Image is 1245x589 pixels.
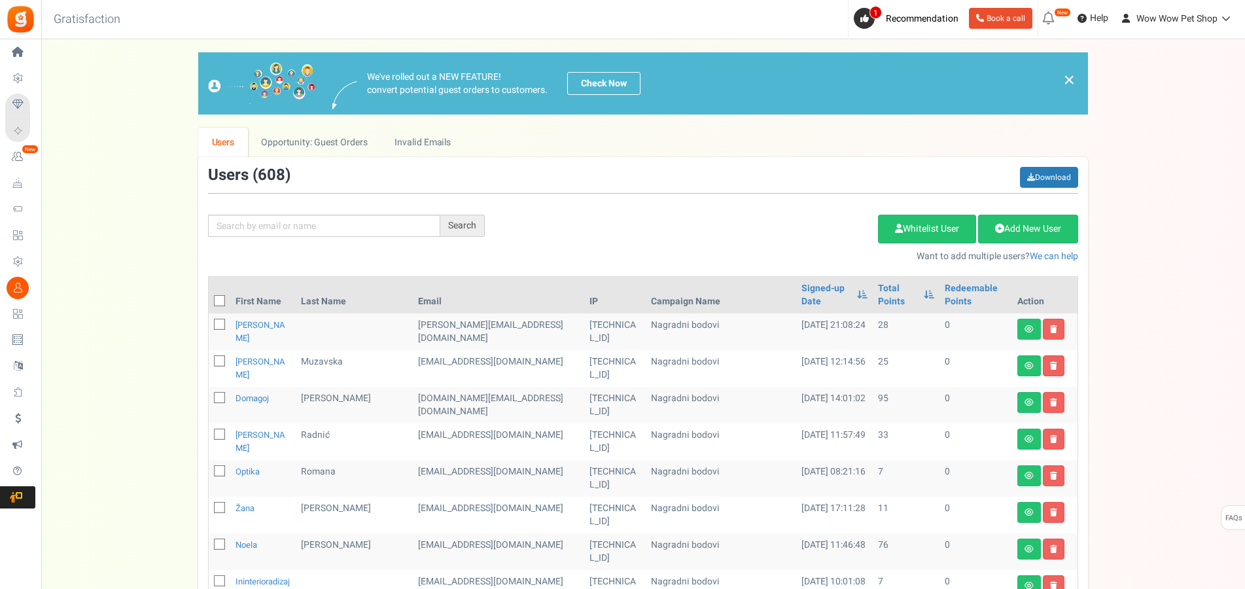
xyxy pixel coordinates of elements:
[1050,545,1057,553] i: Delete user
[939,313,1012,350] td: 0
[939,533,1012,570] td: 0
[1025,509,1034,516] i: View details
[296,350,413,387] td: Muzavska
[796,387,873,423] td: [DATE] 14:01:02
[296,423,413,460] td: Radnić
[567,72,640,95] a: Check Now
[440,215,485,237] div: Search
[886,12,958,26] span: Recommendation
[873,313,939,350] td: 28
[969,8,1032,29] a: Book a call
[296,497,413,533] td: [PERSON_NAME]
[873,460,939,497] td: 7
[236,465,260,478] a: Optika
[939,350,1012,387] td: 0
[796,423,873,460] td: [DATE] 11:57:49
[236,429,285,454] a: [PERSON_NAME]
[878,282,917,308] a: Total Points
[1025,545,1034,553] i: View details
[1020,167,1078,188] a: Download
[367,71,548,97] p: We've rolled out a NEW FEATURE! convert potential guest orders to customers.
[584,350,646,387] td: [TECHNICAL_ID]
[646,313,796,350] td: Nagradni bodovi
[584,277,646,313] th: IP
[1025,435,1034,443] i: View details
[236,319,285,344] a: [PERSON_NAME]
[39,7,135,33] h3: Gratisfaction
[584,423,646,460] td: [TECHNICAL_ID]
[381,128,465,157] a: Invalid Emails
[1050,362,1057,370] i: Delete user
[6,5,35,34] img: Gratisfaction
[1050,435,1057,443] i: Delete user
[413,387,584,423] td: [DOMAIN_NAME][EMAIL_ADDRESS][DOMAIN_NAME]
[332,81,357,109] img: images
[236,392,269,404] a: Domagoj
[796,313,873,350] td: [DATE] 21:08:24
[1050,509,1057,516] i: Delete user
[413,533,584,570] td: [EMAIL_ADDRESS][DOMAIN_NAME]
[646,533,796,570] td: Nagradni bodovi
[584,387,646,423] td: [TECHNICAL_ID]
[1050,325,1057,333] i: Delete user
[5,146,35,168] a: New
[646,350,796,387] td: Nagradni bodovi
[413,460,584,497] td: customer
[796,350,873,387] td: [DATE] 12:14:56
[208,62,316,105] img: images
[646,423,796,460] td: Nagradni bodovi
[1063,72,1075,88] a: ×
[413,423,584,460] td: [EMAIL_ADDRESS][DOMAIN_NAME]
[236,539,257,551] a: Noela
[1072,8,1113,29] a: Help
[801,282,850,308] a: Signed-up Date
[873,350,939,387] td: 25
[584,460,646,497] td: [TECHNICAL_ID]
[413,313,584,350] td: customer
[873,533,939,570] td: 76
[646,497,796,533] td: Nagradni bodovi
[939,423,1012,460] td: 0
[945,282,1007,308] a: Redeemable Points
[1225,506,1242,531] span: FAQs
[873,423,939,460] td: 33
[1050,399,1057,406] i: Delete user
[258,164,285,187] span: 608
[413,350,584,387] td: [EMAIL_ADDRESS][DOMAIN_NAME]
[208,167,290,184] h3: Users ( )
[413,497,584,533] td: [EMAIL_ADDRESS][DOMAIN_NAME]
[978,215,1078,243] a: Add New User
[873,497,939,533] td: 11
[1054,8,1071,17] em: New
[878,215,976,243] a: Whitelist User
[939,387,1012,423] td: 0
[1025,325,1034,333] i: View details
[1012,277,1078,313] th: Action
[296,533,413,570] td: [PERSON_NAME]
[796,497,873,533] td: [DATE] 17:11:28
[296,460,413,497] td: Romana
[1030,249,1078,263] a: We can help
[296,277,413,313] th: Last Name
[646,387,796,423] td: Nagradni bodovi
[1025,362,1034,370] i: View details
[646,277,796,313] th: Campaign Name
[296,387,413,423] td: [PERSON_NAME]
[230,277,296,313] th: First Name
[22,145,39,154] em: New
[413,277,584,313] th: Email
[869,6,882,19] span: 1
[796,533,873,570] td: [DATE] 11:46:48
[1025,399,1034,406] i: View details
[1087,12,1108,25] span: Help
[208,215,440,237] input: Search by email or name
[584,533,646,570] td: [TECHNICAL_ID]
[236,355,285,381] a: [PERSON_NAME]
[504,250,1078,263] p: Want to add multiple users?
[939,460,1012,497] td: 0
[1025,472,1034,480] i: View details
[584,497,646,533] td: [TECHNICAL_ID]
[1050,472,1057,480] i: Delete user
[646,460,796,497] td: Nagradni bodovi
[236,502,254,514] a: Žana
